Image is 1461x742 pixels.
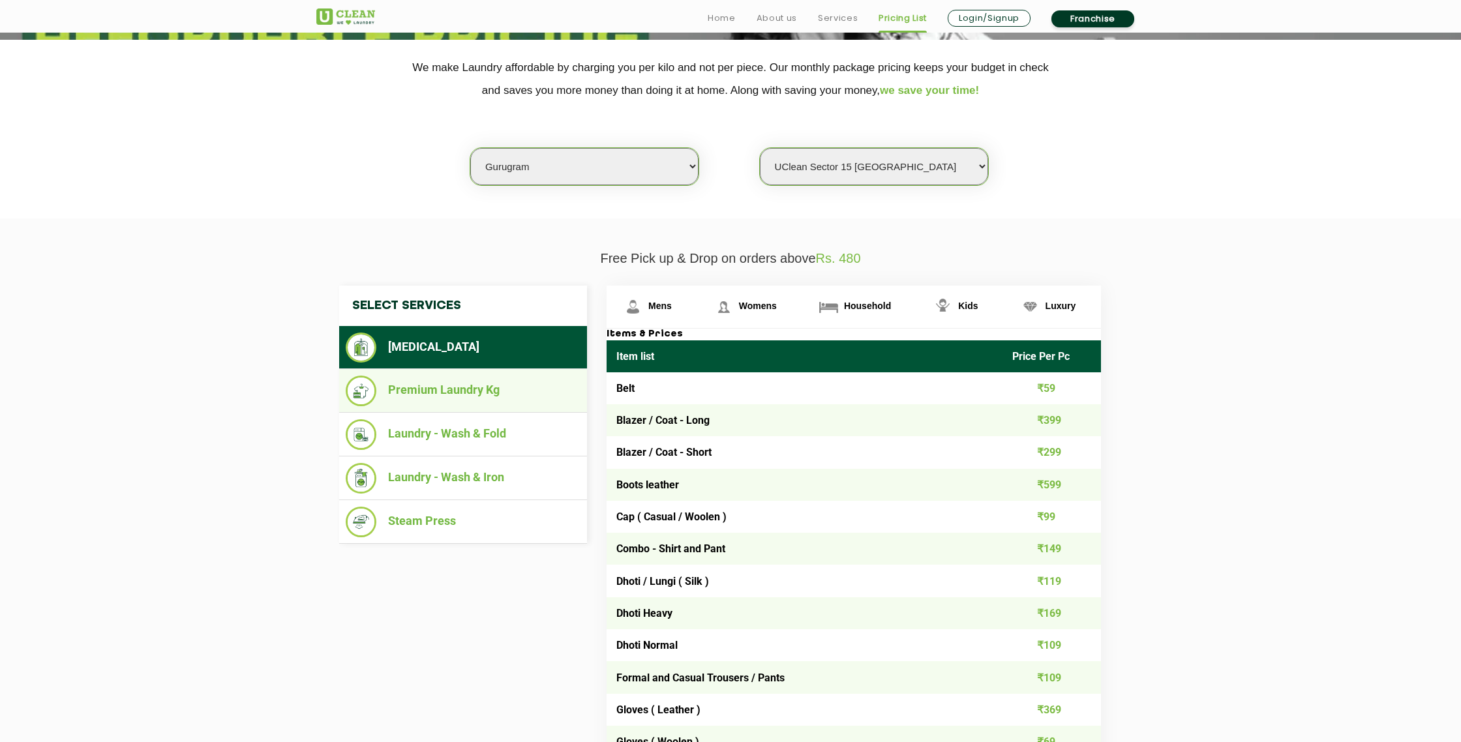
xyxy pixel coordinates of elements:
[817,295,840,318] img: Household
[607,329,1101,340] h3: Items & Prices
[346,507,376,537] img: Steam Press
[607,533,1002,565] td: Combo - Shirt and Pant
[607,661,1002,693] td: Formal and Casual Trousers / Pants
[1051,10,1134,27] a: Franchise
[1002,661,1102,693] td: ₹109
[607,469,1002,501] td: Boots leather
[712,295,735,318] img: Womens
[346,463,580,494] li: Laundry - Wash & Iron
[346,333,580,363] li: [MEDICAL_DATA]
[346,463,376,494] img: Laundry - Wash & Iron
[1002,694,1102,726] td: ₹369
[346,376,376,406] img: Premium Laundry Kg
[739,301,777,311] span: Womens
[1002,629,1102,661] td: ₹109
[648,301,672,311] span: Mens
[931,295,954,318] img: Kids
[879,10,927,26] a: Pricing List
[880,84,979,96] span: we save your time!
[346,419,376,450] img: Laundry - Wash & Fold
[607,340,1002,372] th: Item list
[346,419,580,450] li: Laundry - Wash & Fold
[339,286,587,326] h4: Select Services
[1002,404,1102,436] td: ₹399
[316,8,375,25] img: UClean Laundry and Dry Cleaning
[1002,597,1102,629] td: ₹169
[818,10,858,26] a: Services
[346,333,376,363] img: Dry Cleaning
[346,507,580,537] li: Steam Press
[1002,565,1102,597] td: ₹119
[1002,436,1102,468] td: ₹299
[1002,372,1102,404] td: ₹59
[316,56,1145,102] p: We make Laundry affordable by charging you per kilo and not per piece. Our monthly package pricin...
[1002,533,1102,565] td: ₹149
[816,251,861,265] span: Rs. 480
[346,376,580,406] li: Premium Laundry Kg
[607,436,1002,468] td: Blazer / Coat - Short
[844,301,891,311] span: Household
[607,629,1002,661] td: Dhoti Normal
[708,10,736,26] a: Home
[607,694,1002,726] td: Gloves ( Leather )
[316,251,1145,266] p: Free Pick up & Drop on orders above
[757,10,797,26] a: About us
[607,404,1002,436] td: Blazer / Coat - Long
[948,10,1031,27] a: Login/Signup
[607,372,1002,404] td: Belt
[607,501,1002,533] td: Cap ( Casual / Woolen )
[1002,469,1102,501] td: ₹599
[1002,501,1102,533] td: ₹99
[1046,301,1076,311] span: Luxury
[1019,295,1042,318] img: Luxury
[607,565,1002,597] td: Dhoti / Lungi ( Silk )
[958,301,978,311] span: Kids
[1002,340,1102,372] th: Price Per Pc
[607,597,1002,629] td: Dhoti Heavy
[622,295,644,318] img: Mens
